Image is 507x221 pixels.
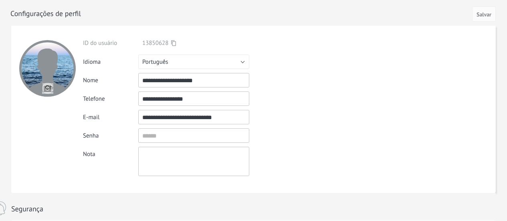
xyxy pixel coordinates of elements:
[83,114,138,121] div: E-mail
[83,39,138,47] div: ID do usuário
[477,12,491,17] span: Salvar
[83,147,138,158] div: Nota
[138,55,249,69] button: Português
[83,58,138,66] div: Idioma
[83,95,138,103] div: Telefone
[83,132,138,140] div: Senha
[472,6,496,22] button: Salvar
[142,58,168,66] span: Português
[11,204,43,213] h1: Segurança
[83,77,138,84] div: Nome
[142,39,168,47] span: 13850628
